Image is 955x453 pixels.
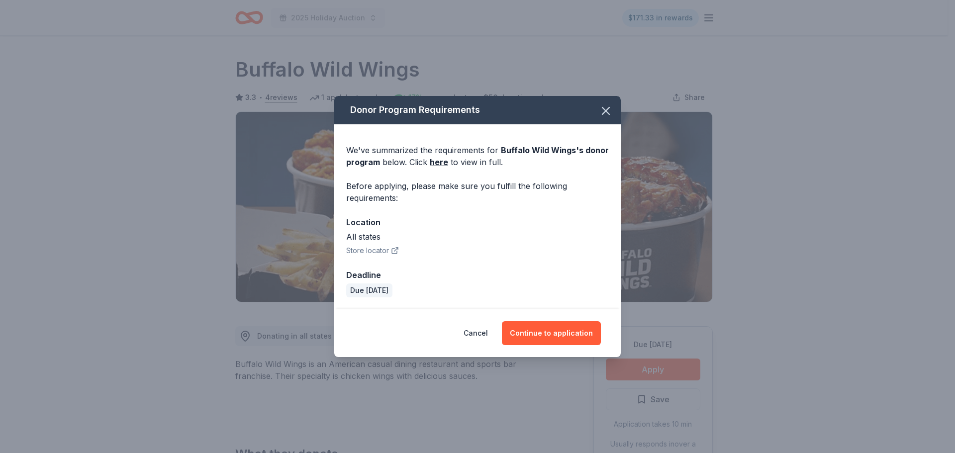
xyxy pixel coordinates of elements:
[346,180,609,204] div: Before applying, please make sure you fulfill the following requirements:
[430,156,448,168] a: here
[502,321,601,345] button: Continue to application
[464,321,488,345] button: Cancel
[334,96,621,124] div: Donor Program Requirements
[346,269,609,281] div: Deadline
[346,245,399,257] button: Store locator
[346,283,392,297] div: Due [DATE]
[346,144,609,168] div: We've summarized the requirements for below. Click to view in full.
[346,216,609,229] div: Location
[346,231,609,243] div: All states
